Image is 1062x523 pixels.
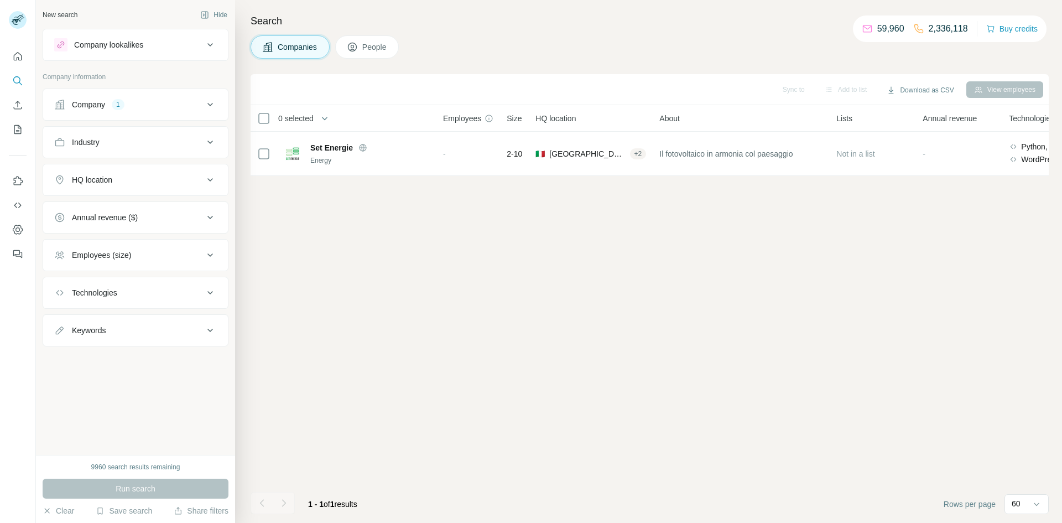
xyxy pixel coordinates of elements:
p: 59,960 [877,22,904,35]
span: - [923,149,925,158]
span: WordPress, [1021,154,1061,165]
span: 1 - 1 [308,500,324,509]
button: Technologies [43,279,228,306]
button: Annual revenue ($) [43,204,228,231]
span: Annual revenue [923,113,977,124]
button: Employees (size) [43,242,228,268]
div: + 2 [630,149,647,159]
div: Technologies [72,287,117,298]
button: Buy credits [986,21,1038,37]
div: New search [43,10,77,20]
p: 2,336,118 [929,22,968,35]
p: Company information [43,72,228,82]
span: Il fotovoltaico in armonia col paesaggio [659,148,793,159]
span: Employees [443,113,481,124]
div: 1 [112,100,124,110]
span: People [362,42,388,53]
div: Employees (size) [72,250,131,261]
span: Python, [1021,141,1047,152]
div: Keywords [72,325,106,336]
button: Hide [192,7,235,23]
span: Companies [278,42,318,53]
button: Feedback [9,244,27,264]
span: Size [507,113,522,124]
button: Company1 [43,91,228,118]
button: Enrich CSV [9,95,27,115]
button: Save search [96,505,152,516]
span: results [308,500,357,509]
button: Dashboard [9,220,27,240]
span: About [659,113,680,124]
button: Use Surfe on LinkedIn [9,171,27,191]
button: My lists [9,120,27,139]
button: Use Surfe API [9,195,27,215]
button: Share filters [174,505,228,516]
span: HQ location [535,113,576,124]
span: Set Energie [310,142,353,153]
span: 2-10 [507,148,522,159]
span: - [443,149,446,158]
span: 0 selected [278,113,314,124]
button: Industry [43,129,228,156]
div: Company [72,99,105,110]
button: Clear [43,505,74,516]
span: 🇮🇹 [535,148,545,159]
div: Annual revenue ($) [72,212,138,223]
span: Technologies [1009,113,1054,124]
button: Keywords [43,317,228,344]
div: HQ location [72,174,112,185]
span: of [324,500,330,509]
span: Not in a list [836,149,874,158]
button: Company lookalikes [43,32,228,58]
span: [GEOGRAPHIC_DATA], Roma Capitale, [GEOGRAPHIC_DATA] [549,148,625,159]
div: Company lookalikes [74,39,143,50]
span: Rows per page [944,499,996,510]
div: Energy [310,156,430,165]
button: Search [9,71,27,91]
button: Quick start [9,46,27,66]
button: Download as CSV [879,82,961,99]
div: 9960 search results remaining [91,462,180,472]
div: Industry [72,137,100,148]
h4: Search [251,13,1049,29]
button: HQ location [43,167,228,193]
span: 1 [330,500,335,509]
p: 60 [1012,498,1021,509]
img: Logo of Set Energie [284,145,301,163]
span: Lists [836,113,852,124]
